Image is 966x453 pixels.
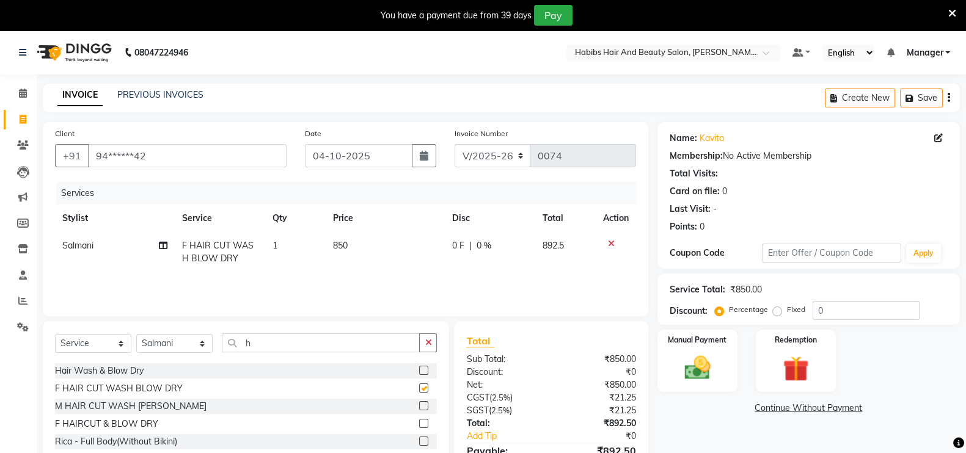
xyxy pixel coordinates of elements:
[134,35,188,70] b: 08047224946
[775,353,816,385] img: _gift.svg
[466,405,488,416] span: SGST
[455,128,508,139] label: Invoice Number
[670,203,711,216] div: Last Visit:
[55,128,75,139] label: Client
[55,435,177,448] div: Rica - Full Body(Without Bikini)
[551,353,645,366] div: ₹850.00
[670,283,725,296] div: Service Total:
[670,185,720,198] div: Card on file:
[62,240,93,251] span: Salmani
[477,239,491,252] span: 0 %
[222,333,420,352] input: Search or Scan
[469,239,472,252] span: |
[55,400,207,413] div: M HAIR CUT WASH [PERSON_NAME]
[457,353,551,366] div: Sub Total:
[670,132,697,145] div: Name:
[55,382,183,395] div: F HAIR CUT WASH BLOW DRY
[491,393,510,402] span: 2.5%
[906,244,941,263] button: Apply
[787,304,805,315] label: Fixed
[534,5,573,26] button: Pay
[117,89,203,100] a: PREVIOUS INVOICES
[551,404,645,417] div: ₹21.25
[762,244,901,263] input: Enter Offer / Coupon Code
[670,150,948,162] div: No Active Membership
[31,35,115,70] img: logo
[55,418,158,430] div: F HAIRCUT & BLOW DRY
[457,430,566,443] a: Add Tip
[466,335,494,347] span: Total
[457,366,551,379] div: Discount:
[56,182,645,205] div: Services
[596,205,636,232] th: Action
[265,205,325,232] th: Qty
[175,205,265,232] th: Service
[660,402,957,415] a: Continue Without Payment
[57,84,103,106] a: INVOICE
[466,392,489,403] span: CGST
[273,240,277,251] span: 1
[182,240,254,264] span: F HAIR CUT WASH BLOW DRY
[543,240,564,251] span: 892.5
[700,132,724,145] a: Kavita
[775,335,817,346] label: Redemption
[445,205,535,232] th: Disc
[825,89,895,107] button: Create New
[670,220,697,233] div: Points:
[55,144,89,167] button: +91
[535,205,596,232] th: Total
[551,417,645,430] div: ₹892.50
[713,203,717,216] div: -
[676,353,718,383] img: _cash.svg
[55,364,144,377] div: Hair Wash & Blow Dry
[700,220,704,233] div: 0
[900,89,943,107] button: Save
[551,391,645,404] div: ₹21.25
[567,430,645,443] div: ₹0
[670,150,723,162] div: Membership:
[670,167,718,180] div: Total Visits:
[305,128,321,139] label: Date
[333,240,348,251] span: 850
[88,144,287,167] input: Search by Name/Mobile/Email/Code
[722,185,727,198] div: 0
[457,404,551,417] div: ( )
[670,305,708,317] div: Discount:
[457,417,551,430] div: Total:
[906,46,943,59] span: Manager
[457,391,551,404] div: ( )
[551,366,645,379] div: ₹0
[668,335,726,346] label: Manual Payment
[381,9,532,22] div: You have a payment due from 39 days
[457,379,551,391] div: Net:
[326,205,445,232] th: Price
[729,304,768,315] label: Percentage
[670,247,763,259] div: Coupon Code
[730,283,762,296] div: ₹850.00
[452,239,464,252] span: 0 F
[551,379,645,391] div: ₹850.00
[55,205,175,232] th: Stylist
[491,405,509,415] span: 2.5%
